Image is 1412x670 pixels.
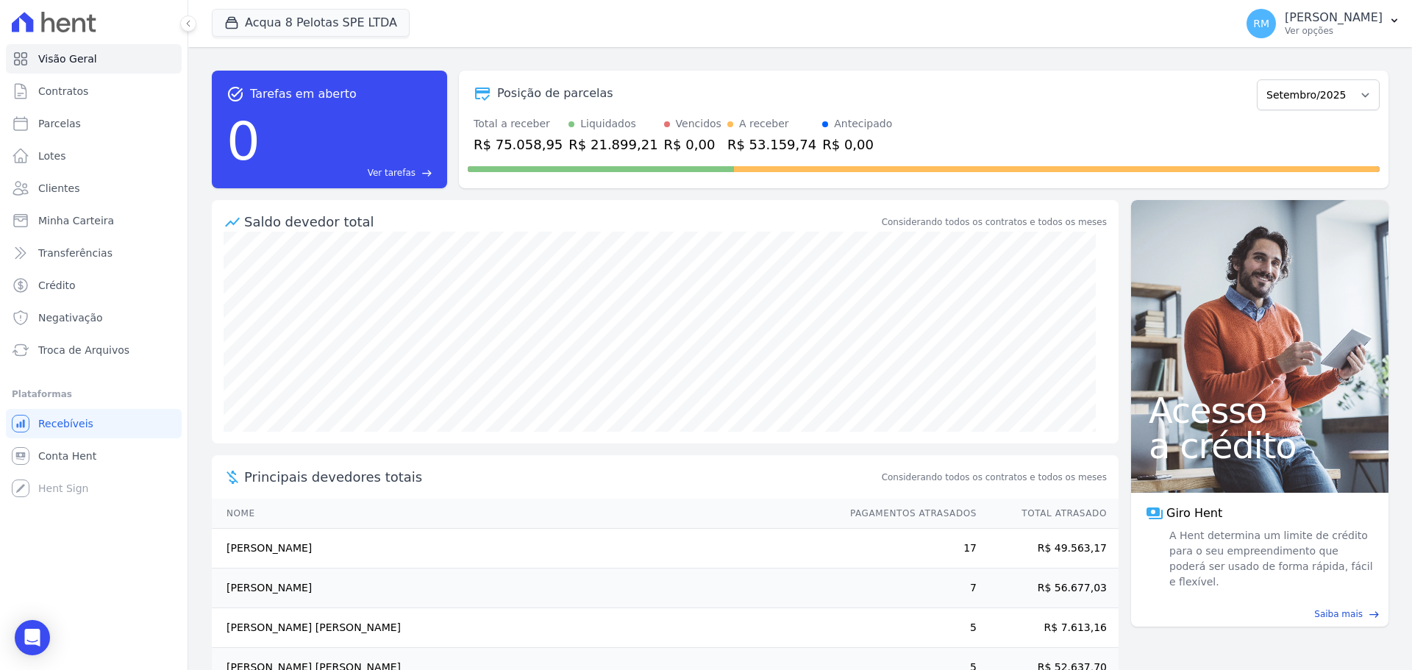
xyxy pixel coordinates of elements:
[977,569,1119,608] td: R$ 56.677,03
[38,213,114,228] span: Minha Carteira
[212,529,836,569] td: [PERSON_NAME]
[676,116,721,132] div: Vencidos
[1140,607,1380,621] a: Saiba mais east
[38,416,93,431] span: Recebíveis
[6,271,182,300] a: Crédito
[1149,393,1371,428] span: Acesso
[212,499,836,529] th: Nome
[1285,10,1383,25] p: [PERSON_NAME]
[38,181,79,196] span: Clientes
[421,168,432,179] span: east
[38,84,88,99] span: Contratos
[38,343,129,357] span: Troca de Arquivos
[12,385,176,403] div: Plataformas
[497,85,613,102] div: Posição de parcelas
[212,608,836,648] td: [PERSON_NAME] [PERSON_NAME]
[368,166,416,179] span: Ver tarefas
[1166,528,1374,590] span: A Hent determina um limite de crédito para o seu empreendimento que poderá ser usado de forma ráp...
[6,335,182,365] a: Troca de Arquivos
[1314,607,1363,621] span: Saiba mais
[727,135,816,154] div: R$ 53.159,74
[6,206,182,235] a: Minha Carteira
[6,44,182,74] a: Visão Geral
[1149,428,1371,463] span: a crédito
[474,116,563,132] div: Total a receber
[212,569,836,608] td: [PERSON_NAME]
[6,303,182,332] a: Negativação
[836,499,977,529] th: Pagamentos Atrasados
[977,499,1119,529] th: Total Atrasado
[38,51,97,66] span: Visão Geral
[6,109,182,138] a: Parcelas
[6,409,182,438] a: Recebíveis
[580,116,636,132] div: Liquidados
[244,467,879,487] span: Principais devedores totais
[38,310,103,325] span: Negativação
[1166,505,1222,522] span: Giro Hent
[836,529,977,569] td: 17
[568,135,657,154] div: R$ 21.899,21
[38,116,81,131] span: Parcelas
[6,441,182,471] a: Conta Hent
[664,135,721,154] div: R$ 0,00
[266,166,432,179] a: Ver tarefas east
[882,215,1107,229] div: Considerando todos os contratos e todos os meses
[6,174,182,203] a: Clientes
[739,116,789,132] div: A receber
[1369,609,1380,620] span: east
[1285,25,1383,37] p: Ver opções
[212,9,410,37] button: Acqua 8 Pelotas SPE LTDA
[15,620,50,655] div: Open Intercom Messenger
[1235,3,1412,44] button: RM [PERSON_NAME] Ver opções
[6,238,182,268] a: Transferências
[227,103,260,179] div: 0
[6,76,182,106] a: Contratos
[38,449,96,463] span: Conta Hent
[834,116,892,132] div: Antecipado
[977,608,1119,648] td: R$ 7.613,16
[38,246,113,260] span: Transferências
[38,149,66,163] span: Lotes
[882,471,1107,484] span: Considerando todos os contratos e todos os meses
[474,135,563,154] div: R$ 75.058,95
[244,212,879,232] div: Saldo devedor total
[1253,18,1269,29] span: RM
[836,608,977,648] td: 5
[977,529,1119,569] td: R$ 49.563,17
[227,85,244,103] span: task_alt
[38,278,76,293] span: Crédito
[250,85,357,103] span: Tarefas em aberto
[6,141,182,171] a: Lotes
[836,569,977,608] td: 7
[822,135,892,154] div: R$ 0,00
